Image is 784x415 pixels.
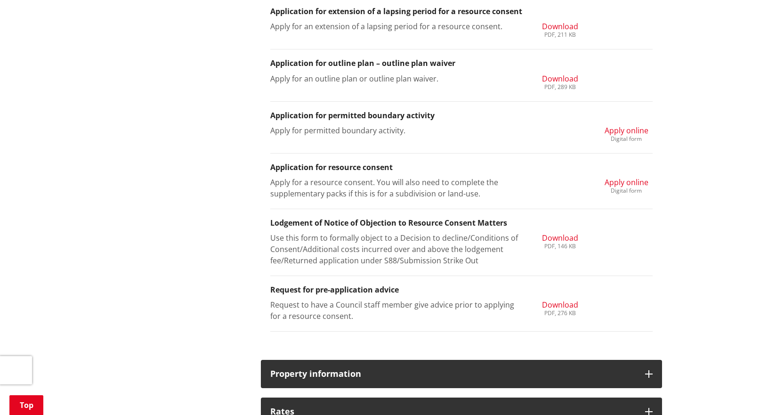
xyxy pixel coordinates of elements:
h3: Request for pre-application advice [270,285,653,294]
a: Download PDF, 276 KB [542,299,578,316]
div: Digital form [605,136,648,142]
div: PDF, 276 KB [542,310,578,316]
span: Apply online [605,125,648,136]
a: Download PDF, 211 KB [542,21,578,38]
a: Apply online Digital form [605,177,648,194]
a: Download PDF, 146 KB [542,232,578,249]
h3: Property information [270,369,636,379]
p: Request to have a Council staff member give advice prior to applying for a resource consent. [270,299,520,322]
span: Download [542,73,578,84]
a: Download PDF, 289 KB [542,73,578,90]
a: Apply online Digital form [605,125,648,142]
p: Apply for an extension of a lapsing period for a resource consent. [270,21,520,32]
span: Download [542,300,578,310]
span: Apply online [605,177,648,187]
p: Use this form to formally object to a Decision to decline/Conditions of Consent/Additional costs ... [270,232,520,266]
h3: Application for extension of a lapsing period for a resource consent [270,7,653,16]
div: PDF, 289 KB [542,84,578,90]
p: Apply for a resource consent. You will also need to complete the supplementary packs if this is f... [270,177,520,199]
h3: Lodgement of Notice of Objection to Resource Consent Matters [270,219,653,228]
div: PDF, 211 KB [542,32,578,38]
p: Apply for permitted boundary activity. [270,125,520,136]
span: Download [542,21,578,32]
h3: Application for resource consent [270,163,653,172]
div: PDF, 146 KB [542,244,578,249]
p: Apply for an outline plan or outline plan waiver. [270,73,520,84]
iframe: Messenger Launcher [741,375,775,409]
a: Top [9,395,43,415]
h3: Application for permitted boundary activity [270,111,653,120]
h3: Application for outline plan – outline plan waiver [270,59,653,68]
div: Digital form [605,188,648,194]
span: Download [542,233,578,243]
